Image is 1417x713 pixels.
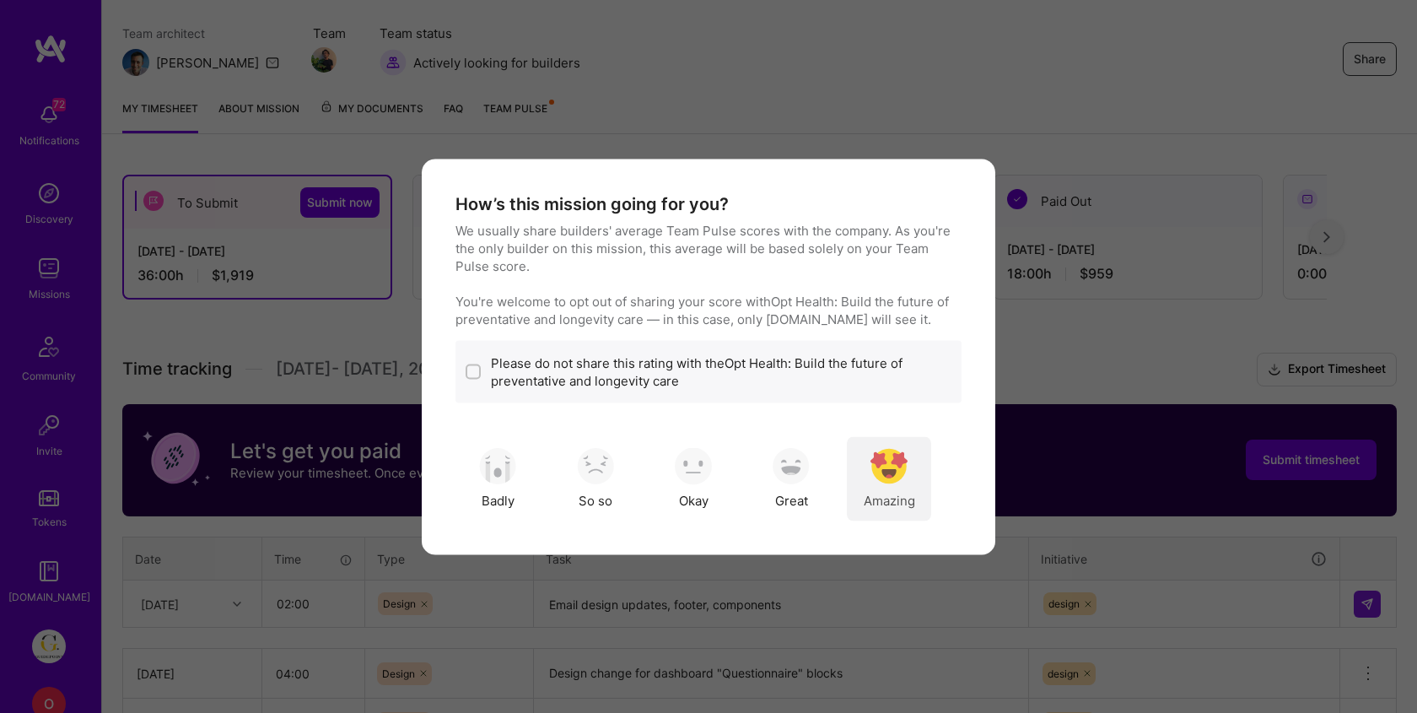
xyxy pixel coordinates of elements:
[675,448,712,485] img: soso
[422,159,995,554] div: modal
[455,221,962,327] p: We usually share builders' average Team Pulse scores with the company. As you're the only builder...
[491,354,951,389] label: Please do not share this rating with the Opt Health: Build the future of preventative and longevi...
[579,492,612,510] span: So so
[773,448,810,485] img: soso
[479,448,516,485] img: soso
[870,448,908,485] img: soso
[482,492,515,510] span: Badly
[775,492,808,510] span: Great
[455,192,729,214] h4: How’s this mission going for you?
[679,492,708,510] span: Okay
[577,448,614,485] img: soso
[864,492,915,510] span: Amazing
